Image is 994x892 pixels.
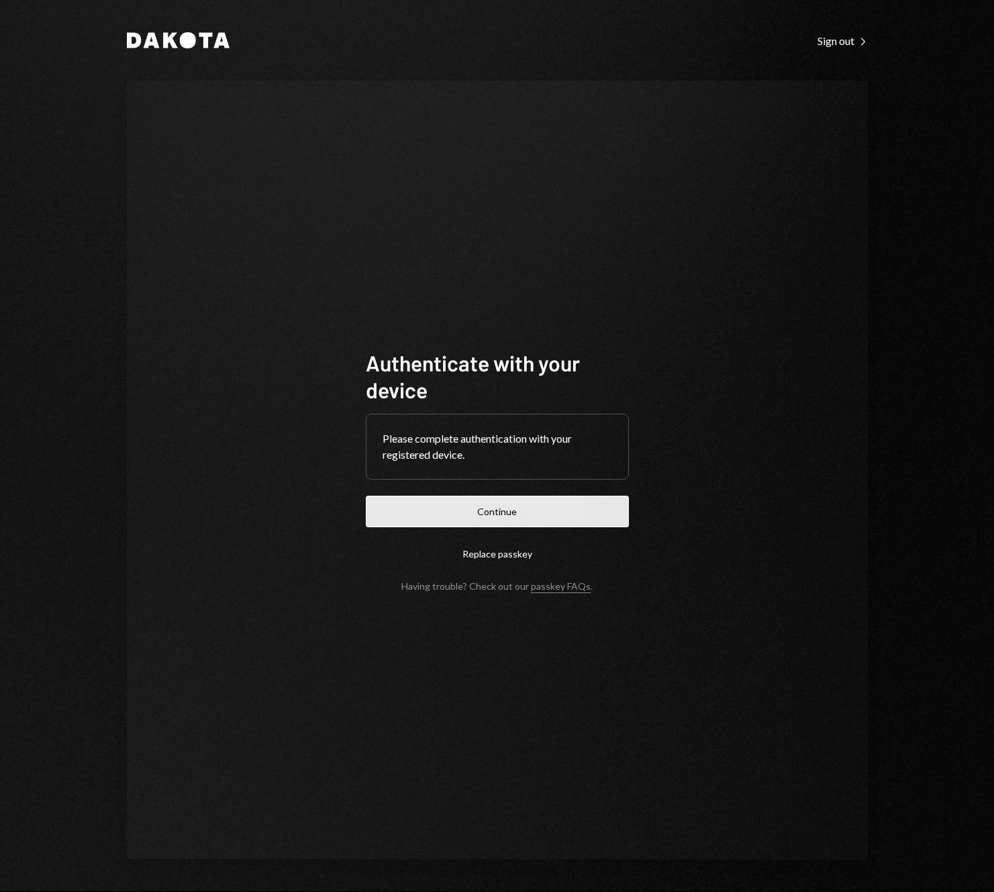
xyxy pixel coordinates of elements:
button: Replace passkey [366,538,629,570]
a: passkey FAQs [531,580,591,593]
button: Continue [366,496,629,527]
h1: Authenticate with your device [366,349,629,403]
a: Sign out [817,33,868,48]
div: Please complete authentication with your registered device. [383,431,612,463]
div: Sign out [817,34,868,48]
div: Having trouble? Check out our . [401,580,593,592]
